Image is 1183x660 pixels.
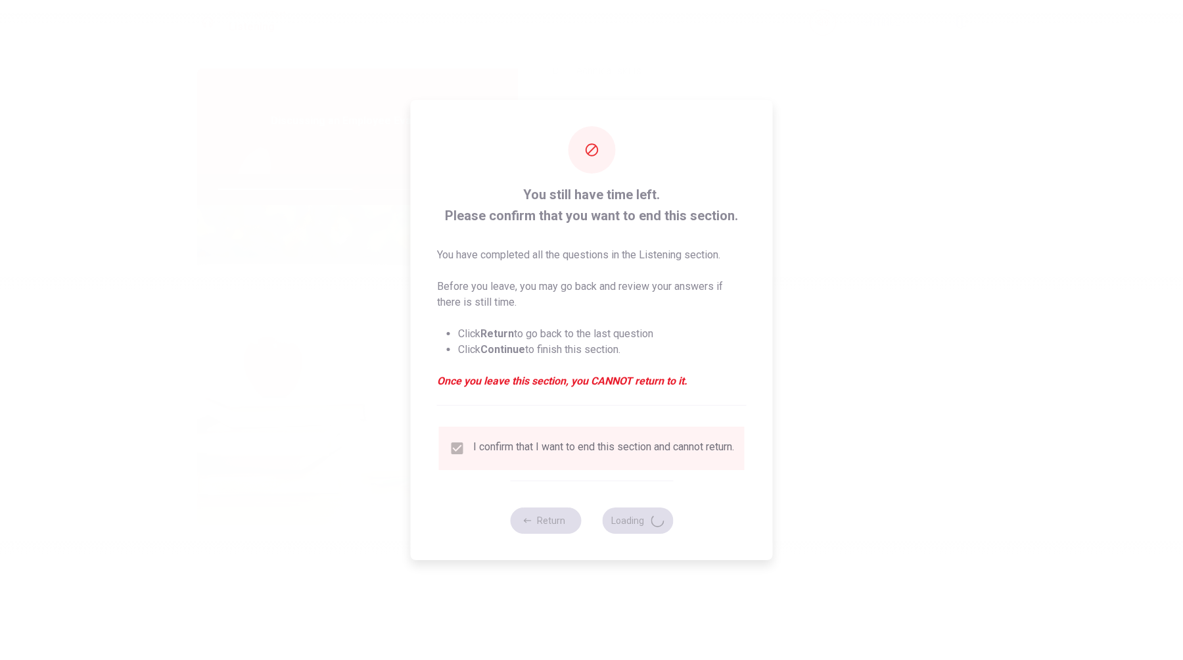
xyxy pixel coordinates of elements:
div: I confirm that I want to end this section and cannot return. [473,440,734,456]
p: You have completed all the questions in the Listening section. [437,247,747,263]
li: Click to finish this section. [458,342,747,358]
em: Once you leave this section, you CANNOT return to it. [437,373,747,389]
span: You still have time left. Please confirm that you want to end this section. [437,184,747,226]
p: Before you leave, you may go back and review your answers if there is still time. [437,279,747,310]
button: Loading [602,507,673,534]
strong: Continue [480,343,525,356]
li: Click to go back to the last question [458,326,747,342]
button: Return [510,507,581,534]
strong: Return [480,327,514,340]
